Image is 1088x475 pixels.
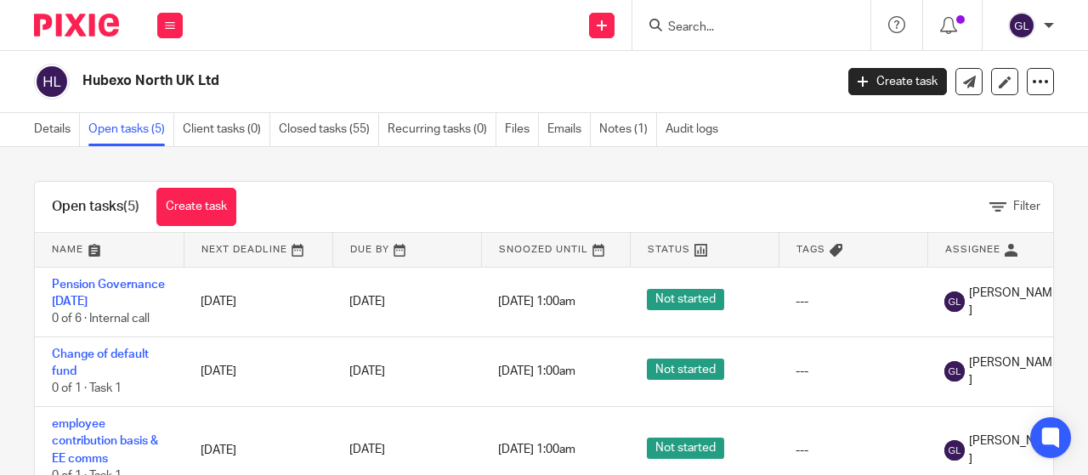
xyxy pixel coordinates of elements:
div: --- [796,293,910,310]
img: svg%3E [944,361,965,382]
img: svg%3E [944,291,965,312]
span: [DATE] 1:00am [498,296,575,308]
span: Not started [647,289,724,310]
span: [DATE] 1:00am [498,365,575,377]
a: Notes (1) [599,113,657,146]
a: Files [505,113,539,146]
a: Change of default fund [52,348,149,377]
img: svg%3E [34,64,70,99]
span: (5) [123,200,139,213]
a: Details [34,113,80,146]
a: Create task [848,68,947,95]
span: [DATE] [349,296,385,308]
span: Not started [647,438,724,459]
img: Pixie [34,14,119,37]
a: Client tasks (0) [183,113,270,146]
span: Filter [1013,201,1040,212]
a: Pension Governance [DATE] [52,279,165,308]
a: Create task [156,188,236,226]
h2: Hubexo North UK Ltd [82,72,675,90]
span: Tags [796,245,825,254]
div: --- [796,442,910,459]
span: [DATE] 1:00am [498,444,575,456]
td: [DATE] [184,336,332,406]
img: svg%3E [1008,12,1035,39]
a: employee contribution basis & EE comms [52,418,158,465]
span: Not started [647,359,724,380]
a: Closed tasks (55) [279,113,379,146]
span: 0 of 1 · Task 1 [52,383,122,395]
span: [PERSON_NAME] [969,354,1059,389]
span: [PERSON_NAME] [969,285,1059,319]
td: [DATE] [184,267,332,336]
span: Status [648,245,690,254]
span: 0 of 6 · Internal call [52,313,150,325]
span: [PERSON_NAME] [969,433,1059,467]
a: Emails [547,113,591,146]
a: Recurring tasks (0) [388,113,496,146]
img: svg%3E [944,440,965,461]
span: [DATE] [349,444,385,456]
div: --- [796,363,910,380]
h1: Open tasks [52,198,139,216]
span: Snoozed Until [499,245,588,254]
a: Open tasks (5) [88,113,174,146]
input: Search [666,20,819,36]
span: [DATE] [349,365,385,377]
a: Audit logs [666,113,727,146]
